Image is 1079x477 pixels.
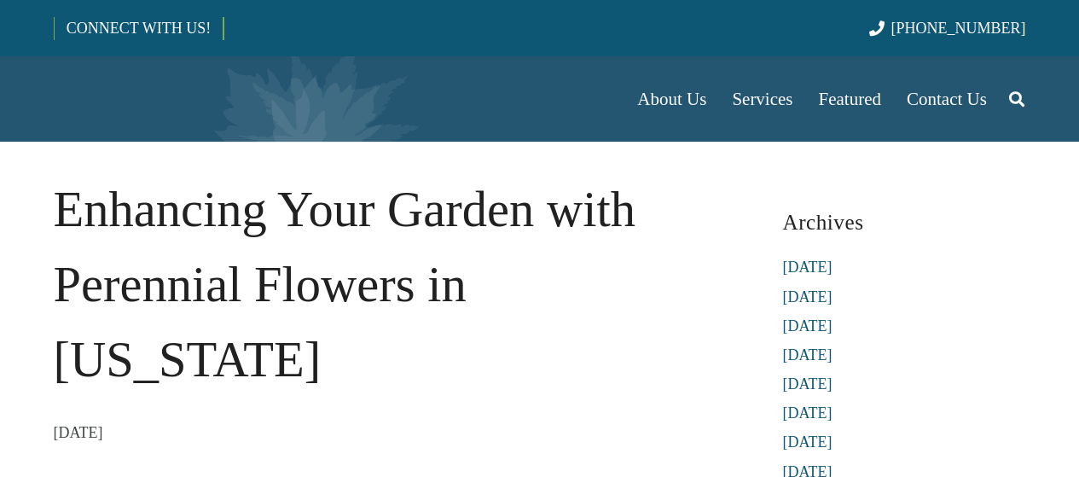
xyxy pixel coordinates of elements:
a: [DATE] [783,288,832,305]
a: Search [1000,78,1034,120]
a: About Us [624,56,719,142]
span: Featured [819,89,881,109]
span: Contact Us [907,89,987,109]
a: [DATE] [783,375,832,393]
time: 11 April 2024 at 08:30:34 America/New_York [54,420,103,445]
a: [DATE] [783,404,832,422]
span: [PHONE_NUMBER] [891,20,1026,37]
a: [DATE] [783,433,832,451]
a: CONNECT WITH US! [55,8,223,49]
h1: Enhancing Your Garden with Perennial Flowers in [US_STATE] [54,172,734,397]
span: About Us [637,89,706,109]
h3: Archives [783,203,1026,241]
a: Services [719,56,805,142]
a: [DATE] [783,317,832,334]
a: [DATE] [783,259,832,276]
a: [DATE] [783,346,832,364]
a: [PHONE_NUMBER] [869,20,1025,37]
span: Services [732,89,792,109]
a: Featured [806,56,894,142]
a: Borst-Logo [54,65,337,133]
a: Contact Us [894,56,1000,142]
